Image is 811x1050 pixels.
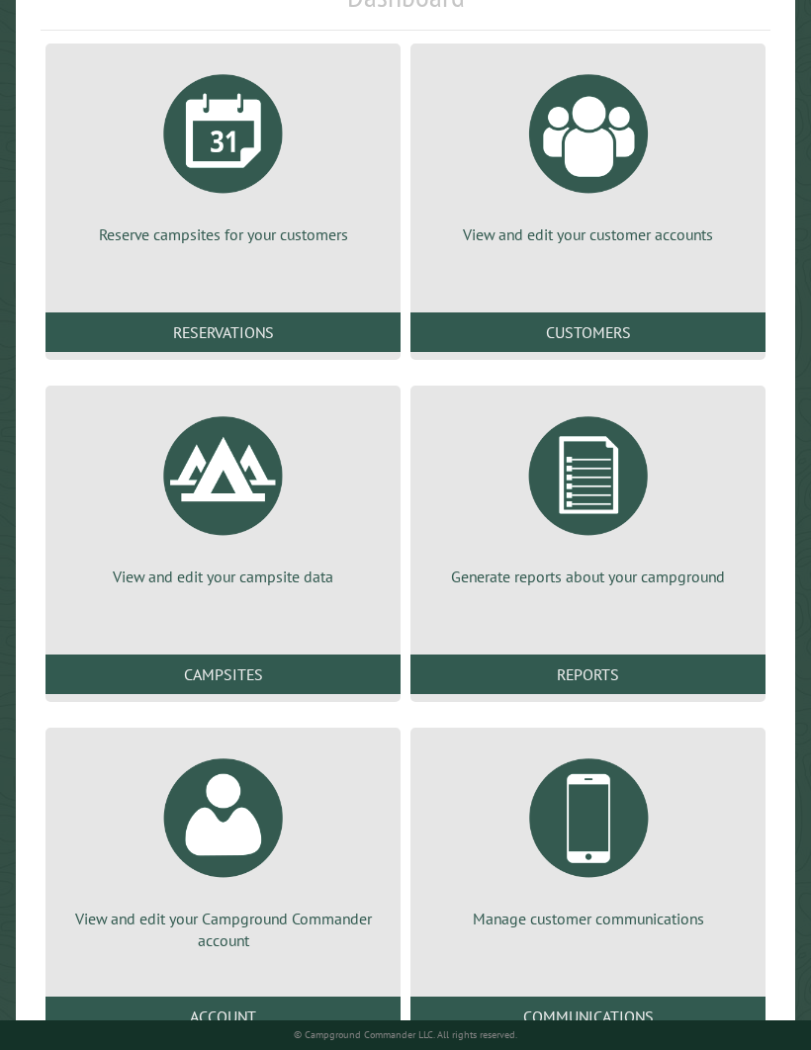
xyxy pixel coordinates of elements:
a: Campsites [45,655,401,694]
p: Generate reports about your campground [434,566,742,587]
p: View and edit your customer accounts [434,223,742,245]
a: Account [45,997,401,1036]
a: Manage customer communications [434,744,742,929]
a: Communications [410,997,766,1036]
p: Manage customer communications [434,908,742,929]
a: View and edit your campsite data [69,401,377,587]
a: View and edit your Campground Commander account [69,744,377,952]
a: Reports [410,655,766,694]
p: Reserve campsites for your customers [69,223,377,245]
p: View and edit your campsite data [69,566,377,587]
a: Reserve campsites for your customers [69,59,377,245]
a: Reservations [45,312,401,352]
a: Generate reports about your campground [434,401,742,587]
a: Customers [410,312,766,352]
a: View and edit your customer accounts [434,59,742,245]
small: © Campground Commander LLC. All rights reserved. [294,1028,517,1041]
p: View and edit your Campground Commander account [69,908,377,952]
